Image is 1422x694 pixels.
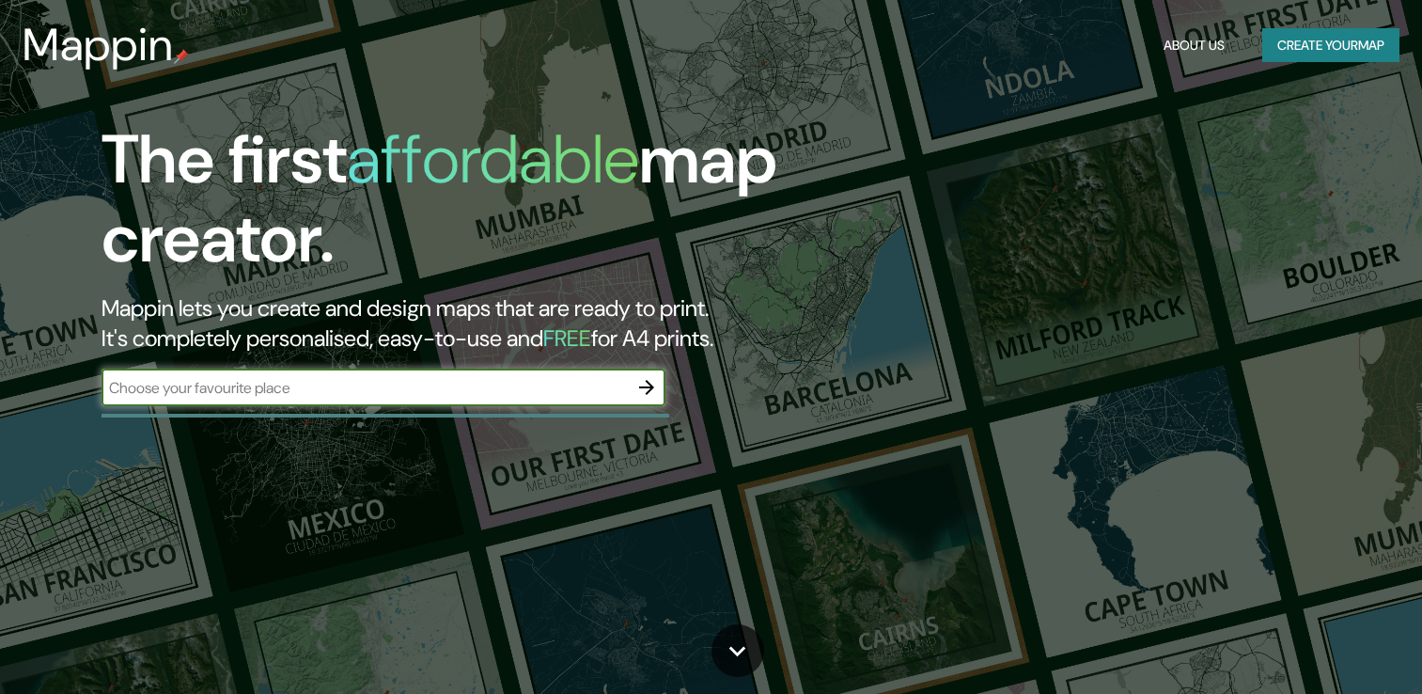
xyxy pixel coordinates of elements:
h3: Mappin [23,19,174,71]
button: About Us [1156,28,1232,63]
font: About Us [1164,34,1225,57]
input: Choose your favourite place [102,377,628,399]
button: Create yourmap [1262,28,1399,63]
img: mappin-pin [174,49,189,64]
font: Create your map [1277,34,1384,57]
h2: Mappin lets you create and design maps that are ready to print. It's completely personalised, eas... [102,293,813,354]
h1: affordable [347,116,639,203]
h5: FREE [543,323,591,353]
h1: The first map creator. [102,120,813,293]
